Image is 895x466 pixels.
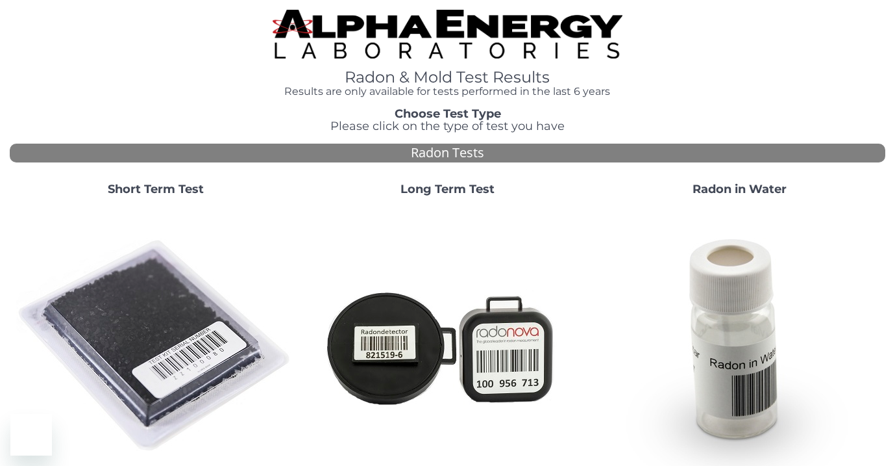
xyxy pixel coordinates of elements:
strong: Long Term Test [400,182,495,196]
strong: Choose Test Type [395,107,501,121]
strong: Radon in Water [693,182,787,196]
img: TightCrop.jpg [273,10,623,58]
h4: Results are only available for tests performed in the last 6 years [273,86,623,97]
strong: Short Term Test [108,182,204,196]
h1: Radon & Mold Test Results [273,69,623,86]
div: Radon Tests [10,144,885,162]
iframe: Button to launch messaging window [10,414,52,456]
span: Please click on the type of test you have [330,119,565,133]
